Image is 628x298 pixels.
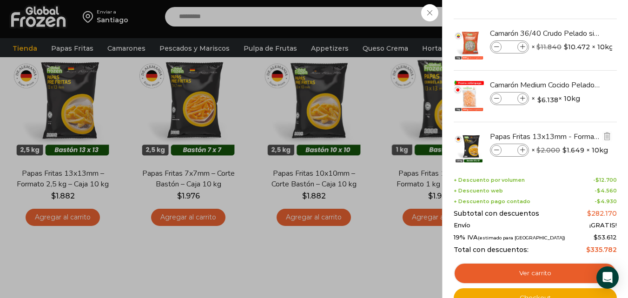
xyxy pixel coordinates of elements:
[490,132,601,142] a: Papas Fritas 13x13mm - Formato 2,5 kg - Caja 10 kg
[597,198,601,205] span: $
[595,199,617,205] span: -
[536,146,560,154] bdi: 2.000
[490,28,601,39] a: Camarón 36/40 Crudo Pelado sin Vena - Super Prime - Caja 10 kg
[502,93,516,104] input: Product quantity
[454,263,617,284] a: Ver carrito
[595,177,617,183] bdi: 12.700
[454,246,529,254] span: Total con descuentos:
[595,177,599,183] span: $
[454,177,525,183] span: + Descuento por volumen
[602,131,612,143] a: Eliminar Papas Fritas 13x13mm - Formato 2,5 kg - Caja 10 kg del carrito
[454,234,565,241] span: 19% IVA
[564,42,568,52] span: $
[536,43,541,51] span: $
[562,146,567,155] span: $
[597,198,617,205] bdi: 4.930
[454,222,470,229] span: Envío
[597,187,617,194] bdi: 4.560
[531,144,608,157] span: × × 10kg
[536,43,562,51] bdi: 11.840
[586,245,590,254] span: $
[595,188,617,194] span: -
[587,209,591,218] span: $
[454,210,539,218] span: Subtotal con descuentos
[586,245,617,254] bdi: 335.782
[594,233,617,241] span: 53.612
[490,80,601,90] a: Camarón Medium Cocido Pelado sin Vena - Bronze - Caja 10 kg
[502,42,516,52] input: Product quantity
[603,132,611,140] img: Eliminar Papas Fritas 13x13mm - Formato 2,5 kg - Caja 10 kg del carrito
[537,95,558,105] bdi: 6.138
[596,266,619,289] div: Open Intercom Messenger
[537,95,542,105] span: $
[531,92,580,105] span: × × 10kg
[597,187,601,194] span: $
[536,146,541,154] span: $
[589,222,617,229] span: ¡GRATIS!
[454,188,503,194] span: + Descuento web
[562,146,584,155] bdi: 1.649
[502,145,516,155] input: Product quantity
[478,235,565,240] small: (estimado para [GEOGRAPHIC_DATA])
[593,177,617,183] span: -
[587,209,617,218] bdi: 282.170
[454,199,530,205] span: + Descuento pago contado
[564,42,590,52] bdi: 10.472
[594,233,598,241] span: $
[531,40,614,53] span: × × 10kg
